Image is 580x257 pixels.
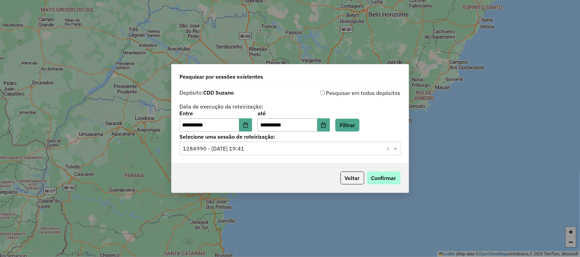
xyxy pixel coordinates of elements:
button: Voltar [340,172,364,184]
button: Confirmar [367,172,401,184]
button: Filtrar [335,119,359,132]
div: Pesquisar em todos depósitos [290,89,401,97]
button: Choose Date [317,118,330,132]
label: Depósito: [180,88,234,97]
label: até [258,109,330,117]
span: Pesquisar por sessões existentes [180,73,263,81]
strong: CDD Suzano [204,89,234,96]
span: Clear all [386,144,392,153]
label: Selecione uma sessão de roteirização: [180,133,401,141]
button: Choose Date [239,118,252,132]
label: Entre [180,109,252,117]
label: Data de execução da roteirização: [180,102,264,111]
